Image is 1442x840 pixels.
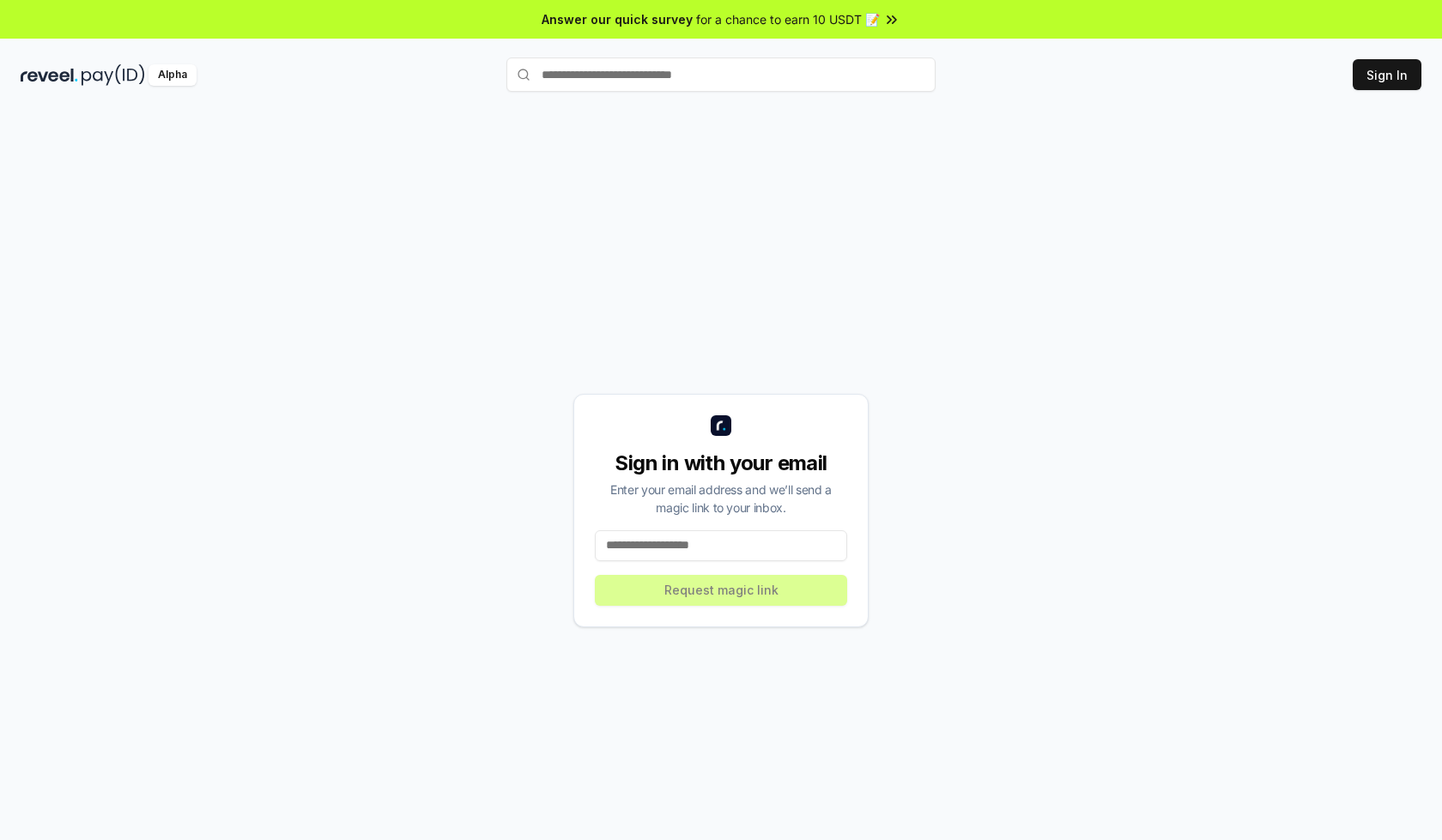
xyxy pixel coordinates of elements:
[1353,59,1421,90] button: Sign In
[542,10,693,28] span: Answer our quick survey
[711,415,731,436] img: logo_small
[696,10,880,28] span: for a chance to earn 10 USDT 📝
[82,64,145,86] img: pay_id
[21,64,78,86] img: reveel_dark
[148,64,197,86] div: Alpha
[595,480,847,517] div: Enter your email address and we’ll send a magic link to your inbox.
[595,450,847,477] div: Sign in with your email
